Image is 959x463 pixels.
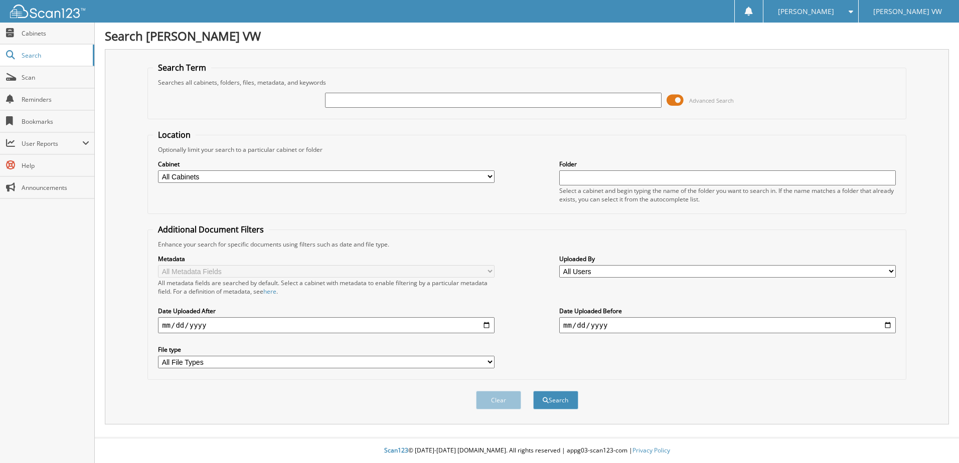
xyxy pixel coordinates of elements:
[95,438,959,463] div: © [DATE]-[DATE] [DOMAIN_NAME]. All rights reserved | appg03-scan123-com |
[533,391,578,409] button: Search
[559,307,896,315] label: Date Uploaded Before
[632,446,670,454] a: Privacy Policy
[384,446,408,454] span: Scan123
[153,78,901,87] div: Searches all cabinets, folders, files, metadata, and keywords
[22,95,89,104] span: Reminders
[158,160,495,168] label: Cabinet
[158,345,495,354] label: File type
[105,28,949,44] h1: Search [PERSON_NAME] VW
[158,279,495,296] div: All metadata fields are searched by default. Select a cabinet with metadata to enable filtering b...
[22,161,89,170] span: Help
[476,391,521,409] button: Clear
[158,307,495,315] label: Date Uploaded After
[689,97,734,104] span: Advanced Search
[873,9,942,15] span: [PERSON_NAME] VW
[263,287,276,296] a: here
[158,255,495,263] label: Metadata
[22,51,88,60] span: Search
[559,317,896,333] input: end
[22,73,89,82] span: Scan
[153,129,196,140] legend: Location
[22,117,89,126] span: Bookmarks
[22,139,82,148] span: User Reports
[153,62,211,73] legend: Search Term
[559,186,896,203] div: Select a cabinet and begin typing the name of the folder you want to search in. If the name match...
[10,5,85,18] img: scan123-logo-white.svg
[158,317,495,333] input: start
[559,255,896,263] label: Uploaded By
[153,145,901,154] div: Optionally limit your search to a particular cabinet or folder
[22,29,89,38] span: Cabinets
[559,160,896,168] label: Folder
[22,183,89,192] span: Announcements
[153,224,269,235] legend: Additional Document Filters
[778,9,834,15] span: [PERSON_NAME]
[153,240,901,249] div: Enhance your search for specific documents using filters such as date and file type.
